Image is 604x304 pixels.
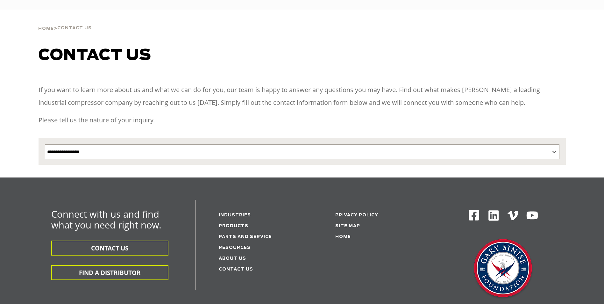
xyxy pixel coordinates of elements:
p: Please tell us the nature of your inquiry. [39,114,566,127]
a: Home [38,25,54,31]
img: Vimeo [508,211,518,220]
a: Parts and service [219,235,272,239]
span: Contact us [39,48,151,63]
a: Privacy Policy [335,213,378,217]
img: Youtube [526,209,538,222]
a: Home [335,235,351,239]
img: Gary Sinise Foundation [471,237,535,301]
a: Products [219,224,248,228]
img: Linkedin [487,209,500,222]
button: CONTACT US [51,241,168,256]
div: > [38,10,92,34]
a: Contact Us [219,267,253,271]
span: Contact Us [57,26,92,30]
img: Facebook [468,209,480,221]
a: Resources [219,246,251,250]
a: About Us [219,257,246,261]
span: Connect with us and find what you need right now. [51,208,161,231]
a: Industries [219,213,251,217]
span: Home [38,27,54,31]
p: If you want to learn more about us and what we can do for you, our team is happy to answer any qu... [39,83,566,109]
a: Site Map [335,224,360,228]
button: FIND A DISTRIBUTOR [51,265,168,280]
